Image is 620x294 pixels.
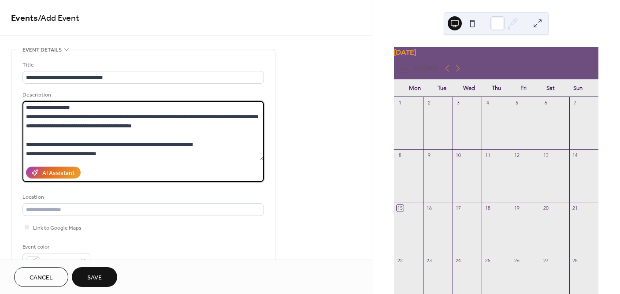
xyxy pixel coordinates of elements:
[397,205,403,211] div: 15
[22,90,262,100] div: Description
[22,242,89,252] div: Event color
[537,79,564,97] div: Sat
[513,257,520,264] div: 26
[72,267,117,287] button: Save
[33,223,82,233] span: Link to Google Maps
[426,257,432,264] div: 23
[513,205,520,211] div: 19
[484,257,491,264] div: 25
[572,205,579,211] div: 21
[542,100,549,106] div: 6
[572,257,579,264] div: 28
[483,79,510,97] div: Thu
[22,193,262,202] div: Location
[513,100,520,106] div: 5
[426,100,432,106] div: 2
[455,100,462,106] div: 3
[542,152,549,159] div: 13
[456,79,483,97] div: Wed
[401,79,428,97] div: Mon
[513,152,520,159] div: 12
[397,257,403,264] div: 22
[26,167,81,179] button: AI Assistant
[22,45,62,55] span: Event details
[455,205,462,211] div: 17
[394,47,598,58] div: [DATE]
[426,152,432,159] div: 9
[22,60,262,70] div: Title
[11,10,38,27] a: Events
[397,100,403,106] div: 1
[42,169,74,178] div: AI Assistant
[14,267,68,287] button: Cancel
[484,205,491,211] div: 18
[397,152,403,159] div: 8
[542,257,549,264] div: 27
[484,152,491,159] div: 11
[572,152,579,159] div: 14
[30,273,53,283] span: Cancel
[426,205,432,211] div: 16
[510,79,537,97] div: Fri
[484,100,491,106] div: 4
[564,79,591,97] div: Sun
[87,273,102,283] span: Save
[542,205,549,211] div: 20
[572,100,579,106] div: 7
[428,79,456,97] div: Tue
[455,257,462,264] div: 24
[455,152,462,159] div: 10
[38,10,79,27] span: / Add Event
